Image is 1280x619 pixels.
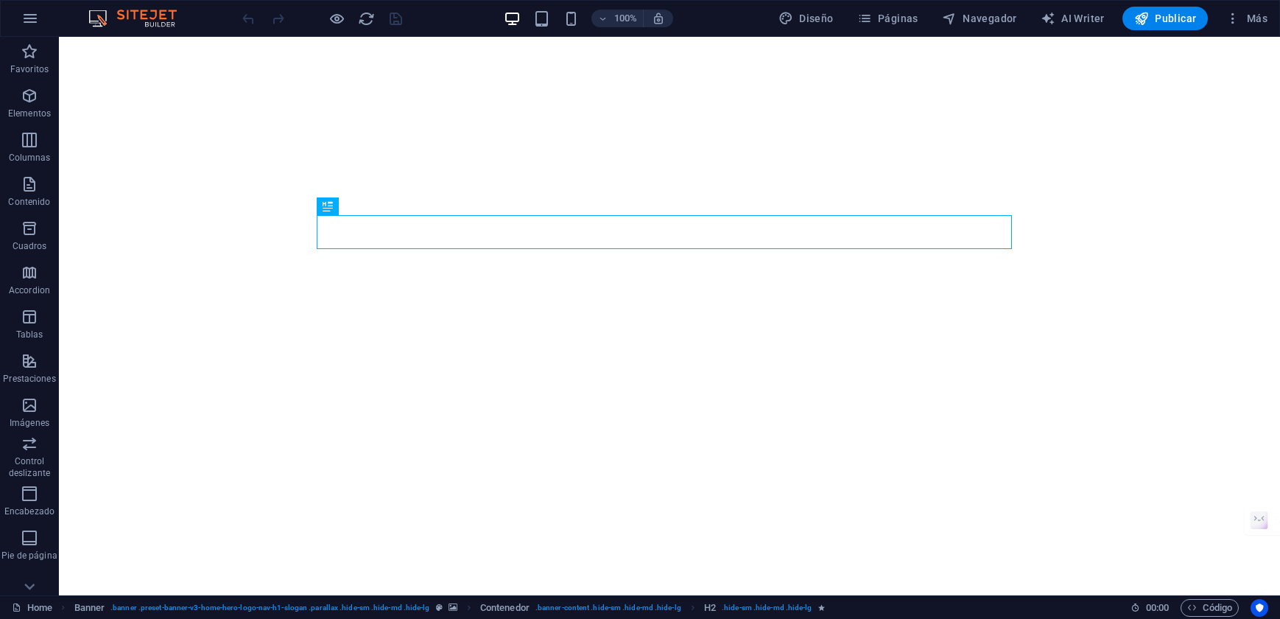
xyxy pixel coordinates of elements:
[449,604,457,612] i: Este elemento contiene un fondo
[358,10,375,27] i: Volver a cargar página
[1,550,57,562] p: Pie de página
[9,152,51,164] p: Columnas
[1226,11,1267,26] span: Más
[652,12,665,25] i: Al redimensionar, ajustar el nivel de zoom automáticamente para ajustarse al dispositivo elegido.
[1146,599,1169,617] span: 00 00
[9,284,50,296] p: Accordion
[436,604,443,612] i: Este elemento es un preajuste personalizable
[1035,7,1111,30] button: AI Writer
[74,599,105,617] span: Haz clic para seleccionar y doble clic para editar
[1130,599,1170,617] h6: Tiempo de la sesión
[10,63,49,75] p: Favoritos
[480,599,530,617] span: Haz clic para seleccionar y doble clic para editar
[704,599,716,617] span: Haz clic para seleccionar y doble clic para editar
[936,7,1023,30] button: Navegador
[357,10,375,27] button: reload
[857,11,918,26] span: Páginas
[591,10,644,27] button: 100%
[778,11,834,26] span: Diseño
[773,7,840,30] div: Diseño (Ctrl+Alt+Y)
[1220,7,1273,30] button: Más
[85,10,195,27] img: Editor Logo
[1251,599,1268,617] button: Usercentrics
[110,599,429,617] span: . banner .preset-banner-v3-home-hero-logo-nav-h1-slogan .parallax .hide-sm .hide-md .hide-lg
[1156,602,1158,613] span: :
[1122,7,1209,30] button: Publicar
[818,604,825,612] i: El elemento contiene una animación
[74,599,825,617] nav: breadcrumb
[4,506,54,517] p: Encabezado
[773,7,840,30] button: Diseño
[613,10,637,27] h6: 100%
[16,329,43,340] p: Tablas
[722,599,812,617] span: . hide-sm .hide-md .hide-lg
[1181,599,1239,617] button: Código
[8,196,50,208] p: Contenido
[1187,599,1232,617] span: Código
[535,599,681,617] span: . banner-content .hide-sm .hide-md .hide-lg
[3,373,55,385] p: Prestaciones
[328,10,345,27] button: Haz clic para salir del modo de previsualización y seguir editando
[13,240,47,252] p: Cuadros
[851,7,924,30] button: Páginas
[12,599,52,617] a: Haz clic para cancelar la selección y doble clic para abrir páginas
[1134,11,1197,26] span: Publicar
[8,108,51,119] p: Elementos
[10,417,49,429] p: Imágenes
[942,11,1017,26] span: Navegador
[1041,11,1105,26] span: AI Writer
